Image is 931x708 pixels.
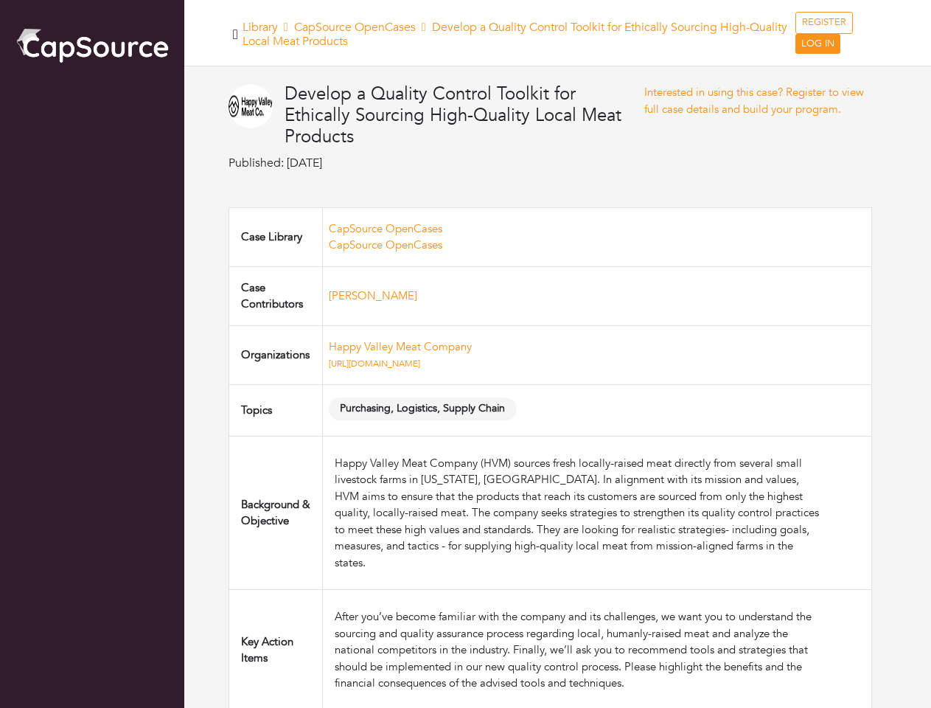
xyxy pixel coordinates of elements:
h4: Develop a Quality Control Toolkit for Ethically Sourcing High-Quality Local Meat Products [285,84,644,147]
a: REGISTER [795,12,853,34]
a: [PERSON_NAME] [329,288,417,303]
td: Topics [229,384,323,436]
td: Case Library [229,207,323,266]
a: LOG IN [795,34,840,55]
a: Interested in using this case? Register to view full case details and build your program. [644,85,864,117]
h5: Library Develop a Quality Control Toolkit for Ethically Sourcing High-Quality Local Meat Products [243,21,795,49]
td: Organizations [229,325,323,384]
p: Published: [DATE] [229,154,644,172]
div: Happy Valley Meat Company (HVM) sources fresh locally-raised meat directly from several small liv... [335,455,823,572]
td: Case Contributors [229,266,323,325]
td: Background & Objective [229,436,323,590]
a: Happy Valley Meat Company [329,339,472,354]
div: After you’ve become familiar with the company and its challenges, we want you to understand the s... [335,608,823,692]
a: CapSource OpenCases [294,19,416,35]
a: CapSource OpenCases [329,237,442,252]
img: HVMC.png [229,84,273,128]
span: Purchasing, Logistics, Supply Chain [329,398,517,420]
a: CapSource OpenCases [329,221,442,236]
a: [URL][DOMAIN_NAME] [329,358,420,369]
img: cap_logo.png [15,26,170,64]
